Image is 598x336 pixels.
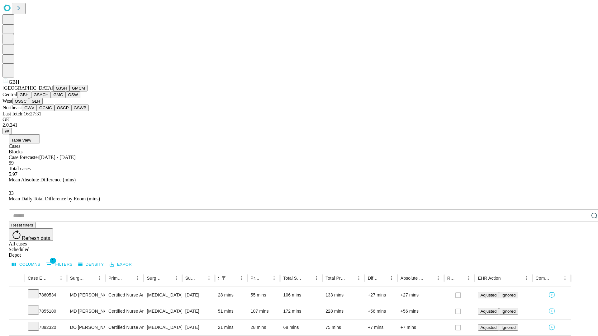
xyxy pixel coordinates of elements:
[39,155,75,160] span: [DATE] - [DATE]
[147,276,162,281] div: Surgery Name
[401,303,441,319] div: +56 mins
[11,138,31,142] span: Table View
[478,324,499,331] button: Adjusted
[29,98,42,105] button: GLH
[401,276,425,281] div: Absolute Difference
[501,293,515,297] span: Ignored
[86,274,95,282] button: Sort
[31,91,51,98] button: GSACH
[108,287,140,303] div: Certified Nurse Anesthetist
[71,105,89,111] button: GSWB
[478,276,501,281] div: EHR Action
[53,85,69,91] button: GJSH
[2,128,12,134] button: @
[133,274,142,282] button: Menu
[251,287,277,303] div: 55 mins
[185,276,195,281] div: Surgery Date
[22,105,37,111] button: GWV
[22,236,50,241] span: Refresh data
[2,92,17,97] span: Central
[325,276,345,281] div: Total Predicted Duration
[9,155,39,160] span: Case forecaster
[283,276,303,281] div: Total Scheduled Duration
[425,274,434,282] button: Sort
[522,274,531,282] button: Menu
[9,177,76,182] span: Mean Absolute Difference (mins)
[501,274,510,282] button: Sort
[2,117,596,122] div: GEI
[70,320,102,335] div: DO [PERSON_NAME]
[28,287,64,303] div: 7860534
[9,190,14,196] span: 33
[501,309,515,314] span: Ignored
[401,287,441,303] div: +27 mins
[346,274,354,282] button: Sort
[125,274,133,282] button: Sort
[456,274,464,282] button: Sort
[378,274,387,282] button: Sort
[303,274,312,282] button: Sort
[108,303,140,319] div: Certified Nurse Anesthetist
[312,274,321,282] button: Menu
[28,276,47,281] div: Case Epic Id
[163,274,172,282] button: Sort
[196,274,205,282] button: Sort
[70,276,86,281] div: Surgeon Name
[283,320,319,335] div: 68 mins
[12,290,21,301] button: Expand
[205,274,213,282] button: Menu
[270,274,278,282] button: Menu
[9,171,17,177] span: 5.97
[147,320,179,335] div: [MEDICAL_DATA] FLEXIBLE PROXIMAL DIAGNOSTIC
[368,276,378,281] div: Difference
[354,274,363,282] button: Menu
[501,325,515,330] span: Ignored
[2,111,41,116] span: Last fetch: 16:27:31
[499,324,518,331] button: Ignored
[9,134,40,143] button: Table View
[185,320,212,335] div: [DATE]
[2,105,22,110] span: Northeast
[251,276,261,281] div: Predicted In Room Duration
[77,260,106,269] button: Density
[368,287,394,303] div: +27 mins
[552,274,561,282] button: Sort
[57,274,65,282] button: Menu
[108,320,140,335] div: Certified Nurse Anesthetist
[447,276,455,281] div: Resolved in EHR
[108,276,124,281] div: Primary Service
[37,105,55,111] button: GCMC
[219,274,228,282] button: Show filters
[499,292,518,298] button: Ignored
[219,274,228,282] div: 1 active filter
[2,85,53,91] span: [GEOGRAPHIC_DATA]
[51,91,65,98] button: GMC
[50,258,56,264] span: 1
[108,260,136,269] button: Export
[237,274,246,282] button: Menu
[9,196,100,201] span: Mean Daily Total Difference by Room (mins)
[48,274,57,282] button: Sort
[185,303,212,319] div: [DATE]
[70,303,102,319] div: MD [PERSON_NAME]
[499,308,518,315] button: Ignored
[251,303,277,319] div: 107 mins
[218,303,244,319] div: 51 mins
[478,292,499,298] button: Adjusted
[28,320,64,335] div: 7892320
[69,85,88,91] button: GMCM
[325,320,362,335] div: 75 mins
[480,309,496,314] span: Adjusted
[12,322,21,333] button: Expand
[283,303,319,319] div: 172 mins
[218,287,244,303] div: 28 mins
[536,276,551,281] div: Comments
[464,274,473,282] button: Menu
[185,287,212,303] div: [DATE]
[229,274,237,282] button: Sort
[9,222,36,228] button: Reset filters
[66,91,81,98] button: OSW
[28,303,64,319] div: 7855180
[11,223,33,227] span: Reset filters
[55,105,71,111] button: OSCP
